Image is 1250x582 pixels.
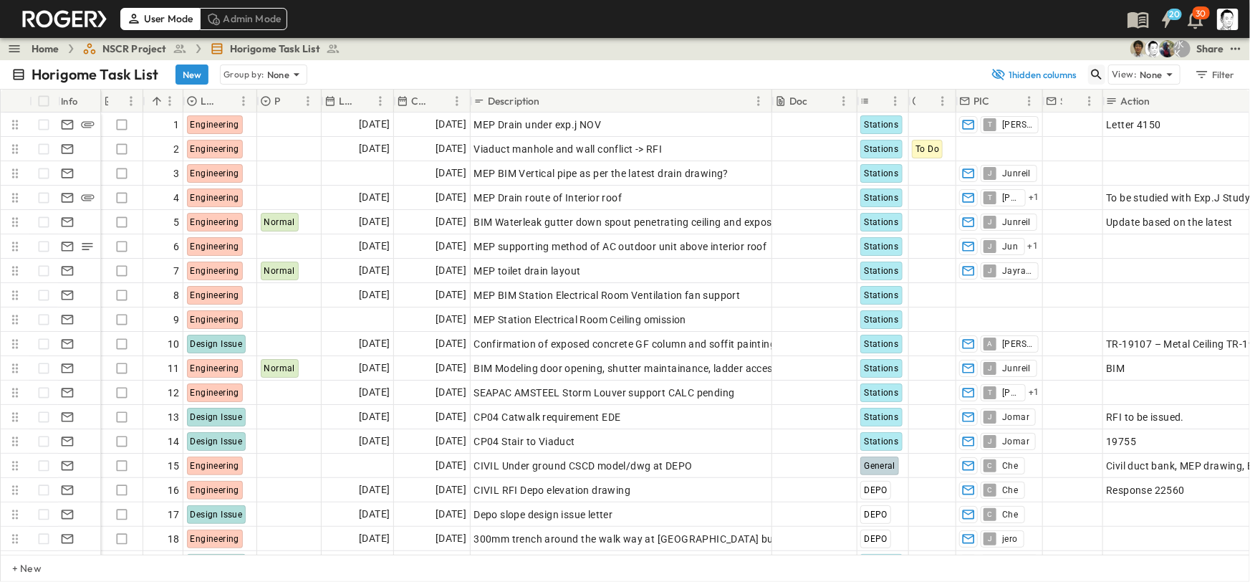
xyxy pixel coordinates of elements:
[864,217,898,227] span: Stations
[359,262,390,279] span: [DATE]
[1002,460,1018,472] span: Che
[168,410,180,424] span: 13
[191,266,239,276] span: Engineering
[359,238,390,254] span: [DATE]
[1159,40,1176,57] img: Joshua Whisenant (josh@tryroger.com)
[1189,65,1239,85] button: Filter
[191,193,239,203] span: Engineering
[299,92,317,110] button: Menu
[473,142,662,156] span: Viaduct manhole and wall conflict -> RFI
[200,8,288,29] div: Admin Mode
[359,555,390,571] span: [DATE]
[173,264,179,278] span: 7
[230,42,320,56] span: Horigome Task List
[436,530,466,547] span: [DATE]
[864,168,898,178] span: Stations
[359,189,390,206] span: [DATE]
[264,217,295,227] span: Normal
[173,142,179,156] span: 2
[1081,92,1098,110] button: Menu
[191,217,239,227] span: Engineering
[191,290,239,300] span: Engineering
[864,534,888,544] span: DEPO
[191,461,239,471] span: Engineering
[173,239,179,254] span: 6
[191,388,239,398] span: Engineering
[988,538,992,539] span: J
[988,270,992,271] span: J
[473,166,729,181] span: MEP BIM Vertical pipe as per the latest drain drawing?
[1029,191,1039,205] span: + 1
[359,335,390,352] span: [DATE]
[887,92,904,110] button: Menu
[173,215,179,229] span: 5
[473,191,622,205] span: MEP Drain route of Interior roof
[1029,386,1039,400] span: + 1
[264,363,295,373] span: Normal
[864,193,898,203] span: Stations
[473,507,612,522] span: Depo slope design issue letter
[359,530,390,547] span: [DATE]
[191,144,239,154] span: Engineering
[1227,40,1244,57] button: test
[864,363,898,373] span: Stations
[191,363,239,373] span: Engineering
[359,433,390,449] span: [DATE]
[436,482,466,498] span: [DATE]
[173,118,179,132] span: 1
[111,93,127,109] button: Sort
[864,120,898,130] span: Stations
[176,65,208,85] button: New
[436,335,466,352] span: [DATE]
[1194,67,1235,82] div: Filter
[992,93,1008,109] button: Sort
[359,116,390,133] span: [DATE]
[1153,93,1169,109] button: Sort
[32,65,158,85] p: Horigome Task List
[835,92,852,110] button: Menu
[473,313,686,327] span: MEP Station Electrical Room Ceiling omission
[918,93,934,109] button: Sort
[473,386,734,400] span: SEAPAC AMSTEEL Storm Louver support CALC pending
[988,197,992,198] span: T
[436,433,466,449] span: [DATE]
[339,94,353,108] p: Last Email Date
[1170,9,1181,20] h6: 20
[359,384,390,401] span: [DATE]
[168,361,180,376] span: 11
[359,360,390,376] span: [DATE]
[58,90,101,113] div: Info
[1112,67,1137,82] p: View:
[473,532,804,546] span: 300mm trench around the walk way at [GEOGRAPHIC_DATA] buildings
[1002,436,1029,447] span: Jomar
[1002,533,1018,545] span: jero
[173,191,179,205] span: 4
[191,436,243,447] span: Design Issue
[473,118,601,132] span: MEP Drain under exp.j NOV
[1153,6,1181,32] button: 20
[32,42,349,56] nav: breadcrumbs
[473,337,794,351] span: Confirmation of exposed concrete GF column and soffit painting RFI
[1173,40,1191,57] div: 水口 浩一 (MIZUGUCHI Koichi) (mizuguti@bcd.taisei.co.jp)
[543,93,559,109] button: Sort
[191,534,239,544] span: Engineering
[359,409,390,425] span: [DATE]
[864,266,898,276] span: Stations
[191,168,239,178] span: Engineering
[12,561,21,576] p: + New
[120,8,200,29] div: User Mode
[988,343,993,344] span: A
[864,485,888,495] span: DEPO
[210,42,340,56] a: Horigome Task List
[473,434,574,449] span: CP04 Stair to Viaduct
[436,287,466,303] span: [DATE]
[264,266,295,276] span: Normal
[915,144,939,154] span: To Do
[1028,239,1039,254] span: + 1
[988,514,993,515] span: C
[1021,92,1038,110] button: Menu
[1002,387,1019,399] span: [PERSON_NAME]
[1106,483,1185,497] span: Response 22560
[1002,363,1031,374] span: Junreil
[168,386,180,400] span: 12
